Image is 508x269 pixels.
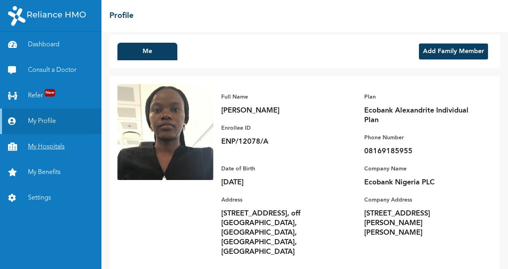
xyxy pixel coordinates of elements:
h2: Profile [109,10,133,22]
p: Ecobank Alexandrite Individual Plan [364,106,476,125]
p: ENP/12078/A [221,137,333,146]
p: [DATE] [221,178,333,187]
button: Me [117,43,177,60]
p: [STREET_ADDRESS], off [GEOGRAPHIC_DATA], [GEOGRAPHIC_DATA], [GEOGRAPHIC_DATA], [GEOGRAPHIC_DATA] [221,209,333,257]
p: Ecobank Nigeria PLC [364,178,476,187]
p: [STREET_ADDRESS][PERSON_NAME][PERSON_NAME] [364,209,476,237]
span: New [45,89,55,97]
p: Enrollee ID [221,123,333,133]
p: Company Name [364,164,476,174]
img: RelianceHMO's Logo [8,6,86,26]
p: 08169185955 [364,146,476,156]
button: Add Family Member [419,44,488,59]
p: Date of Birth [221,164,333,174]
p: [PERSON_NAME] [221,106,333,115]
img: Enrollee [117,84,213,180]
p: Plan [364,92,476,102]
p: Company Address [364,195,476,205]
p: Address [221,195,333,205]
p: Full Name [221,92,333,102]
p: Phone Number [364,133,476,142]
